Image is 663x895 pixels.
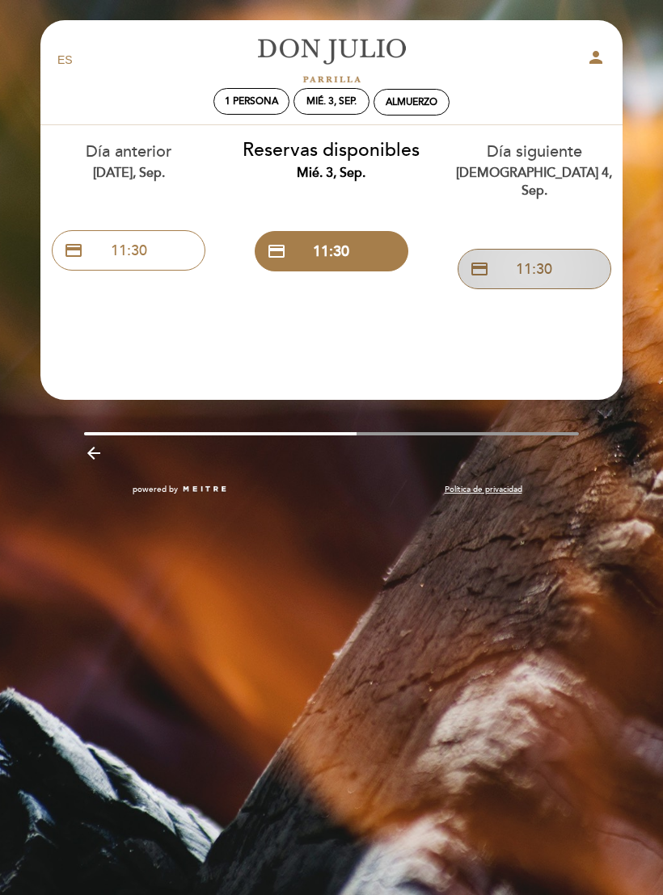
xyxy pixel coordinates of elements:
a: powered by [133,484,228,495]
i: person [586,48,606,67]
span: credit_card [470,259,489,279]
div: mié. 3, sep. [306,95,357,107]
span: 1 persona [225,95,278,107]
div: Día anterior [40,141,218,182]
div: Día siguiente [445,141,623,200]
div: Almuerzo [386,96,437,108]
button: credit_card 11:30 [255,231,408,271]
button: credit_card 11:30 [52,230,205,271]
div: [DEMOGRAPHIC_DATA] 4, sep. [445,164,623,201]
span: powered by [133,484,178,495]
a: [PERSON_NAME] [230,38,433,82]
a: Política de privacidad [445,484,522,495]
button: person [586,48,606,72]
span: credit_card [267,242,286,261]
div: Reservas disponibles [243,137,421,183]
button: credit_card 11:30 [458,249,611,289]
div: [DATE], sep. [40,164,218,183]
i: arrow_backward [84,443,103,463]
img: MEITRE [182,485,228,494]
span: credit_card [64,241,83,260]
div: mié. 3, sep. [243,164,421,183]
